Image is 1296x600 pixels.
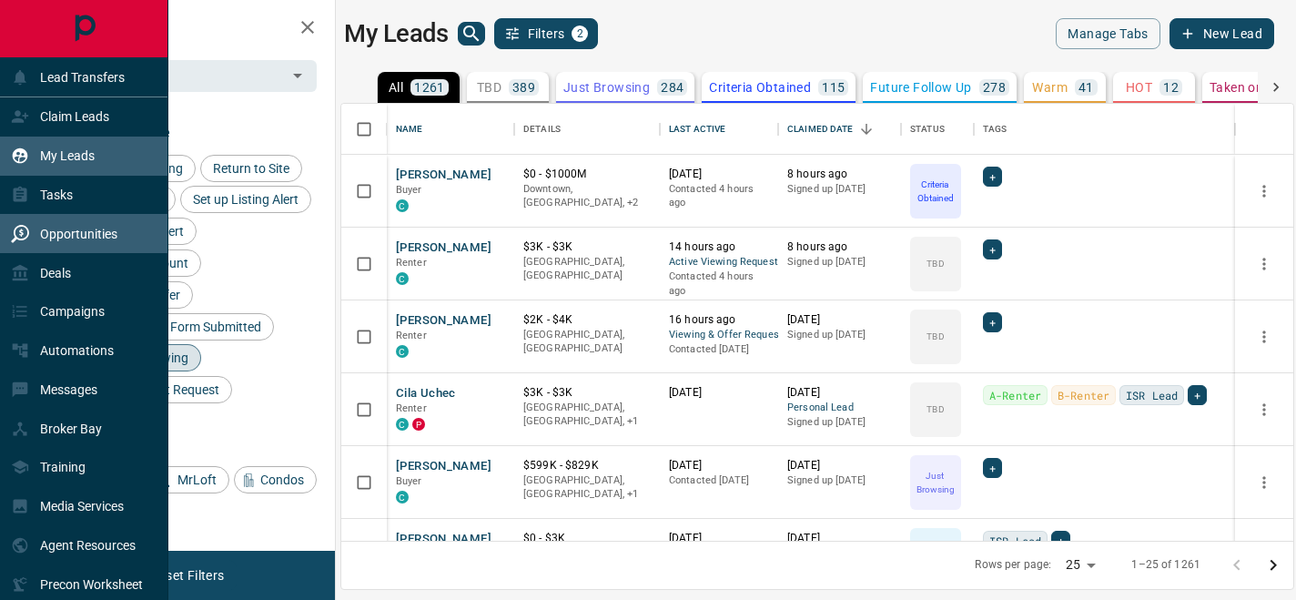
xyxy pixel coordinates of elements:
[458,22,485,46] button: search button
[477,81,501,94] p: TBD
[1250,250,1278,278] button: more
[396,385,456,402] button: Cila Uchec
[912,469,959,496] p: Just Browsing
[1058,386,1109,404] span: B-Renter
[983,239,1002,259] div: +
[1032,81,1068,94] p: Warm
[396,184,422,196] span: Buyer
[669,167,769,182] p: [DATE]
[523,182,651,210] p: North York, Toronto
[523,385,651,401] p: $3K - $3K
[787,167,892,182] p: 8 hours ago
[138,560,236,591] button: Reset Filters
[989,386,1041,404] span: A-Renter
[989,313,996,331] span: +
[669,473,769,488] p: Contacted [DATE]
[669,269,769,298] p: Contacted 4 hours ago
[412,418,425,431] div: property.ca
[669,458,769,473] p: [DATE]
[234,466,317,493] div: Condos
[1058,532,1064,550] span: +
[187,192,305,207] span: Set up Listing Alert
[822,81,845,94] p: 115
[523,458,651,473] p: $599K - $829K
[854,117,879,142] button: Sort
[200,155,302,182] div: Return to Site
[396,402,427,414] span: Renter
[989,532,1041,550] span: ISR Lead
[787,239,892,255] p: 8 hours ago
[910,104,945,155] div: Status
[983,167,1002,187] div: +
[396,475,422,487] span: Buyer
[870,81,971,94] p: Future Follow Up
[926,330,944,343] p: TBD
[669,104,725,155] div: Last Active
[787,415,892,430] p: Signed up [DATE]
[983,458,1002,478] div: +
[1250,396,1278,423] button: more
[1131,557,1200,573] p: 1–25 of 1261
[396,491,409,503] div: condos.ca
[1126,386,1178,404] span: ISR Lead
[1058,552,1102,578] div: 25
[669,255,769,270] span: Active Viewing Request
[1126,81,1152,94] p: HOT
[669,312,769,328] p: 16 hours ago
[787,458,892,473] p: [DATE]
[396,167,491,184] button: [PERSON_NAME]
[396,531,491,548] button: [PERSON_NAME]
[669,342,769,357] p: Contacted [DATE]
[396,312,491,330] button: [PERSON_NAME]
[661,81,683,94] p: 284
[285,63,310,88] button: Open
[523,531,651,546] p: $0 - $3K
[669,531,769,546] p: [DATE]
[523,328,651,356] p: [GEOGRAPHIC_DATA], [GEOGRAPHIC_DATA]
[523,312,651,328] p: $2K - $4K
[975,557,1051,573] p: Rows per page:
[983,104,1007,155] div: Tags
[787,104,854,155] div: Claimed Date
[494,18,599,49] button: Filters2
[1250,178,1278,205] button: more
[396,239,491,257] button: [PERSON_NAME]
[989,168,996,186] span: +
[254,473,310,487] span: Condos
[514,104,660,155] div: Details
[207,161,296,176] span: Return to Site
[787,255,892,269] p: Signed up [DATE]
[512,81,535,94] p: 389
[983,312,1002,332] div: +
[669,385,769,401] p: [DATE]
[1078,81,1094,94] p: 41
[778,104,901,155] div: Claimed Date
[1051,531,1070,551] div: +
[389,81,403,94] p: All
[523,401,651,429] p: Markham
[787,473,892,488] p: Signed up [DATE]
[1056,18,1159,49] button: Manage Tabs
[912,178,959,205] p: Criteria Obtained
[396,257,427,269] span: Renter
[573,27,586,40] span: 2
[387,104,514,155] div: Name
[151,466,229,493] div: MrLoft
[669,328,769,343] span: Viewing & Offer Request
[396,345,409,358] div: condos.ca
[523,104,561,155] div: Details
[1188,385,1207,405] div: +
[983,81,1006,94] p: 278
[787,531,892,546] p: [DATE]
[709,81,811,94] p: Criteria Obtained
[926,402,944,416] p: TBD
[787,182,892,197] p: Signed up [DATE]
[344,19,449,48] h1: My Leads
[787,401,892,416] span: Personal Lead
[926,257,944,270] p: TBD
[989,459,996,477] span: +
[563,81,650,94] p: Just Browsing
[523,239,651,255] p: $3K - $3K
[787,385,892,401] p: [DATE]
[901,104,974,155] div: Status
